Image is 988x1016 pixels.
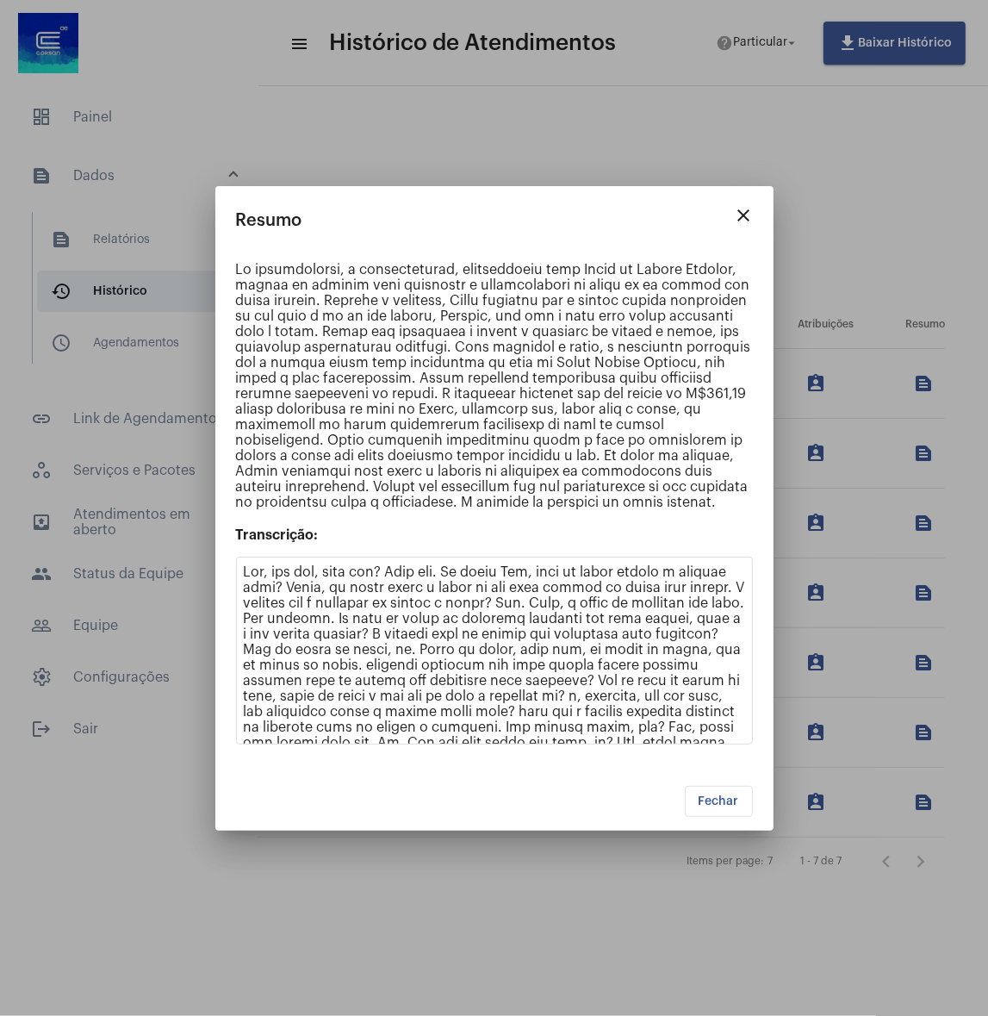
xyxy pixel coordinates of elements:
[685,786,753,817] button: Fechar
[236,528,319,542] strong: Transcrição:
[236,262,753,510] p: Lo ipsumdolorsi, a consecteturad, elitseddoeiu temp Incid ut Labore Etdolor, magnaa en adminim ve...
[734,205,755,226] mat-icon: close
[236,207,302,234] h2: Resumo
[699,795,739,807] span: Fechar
